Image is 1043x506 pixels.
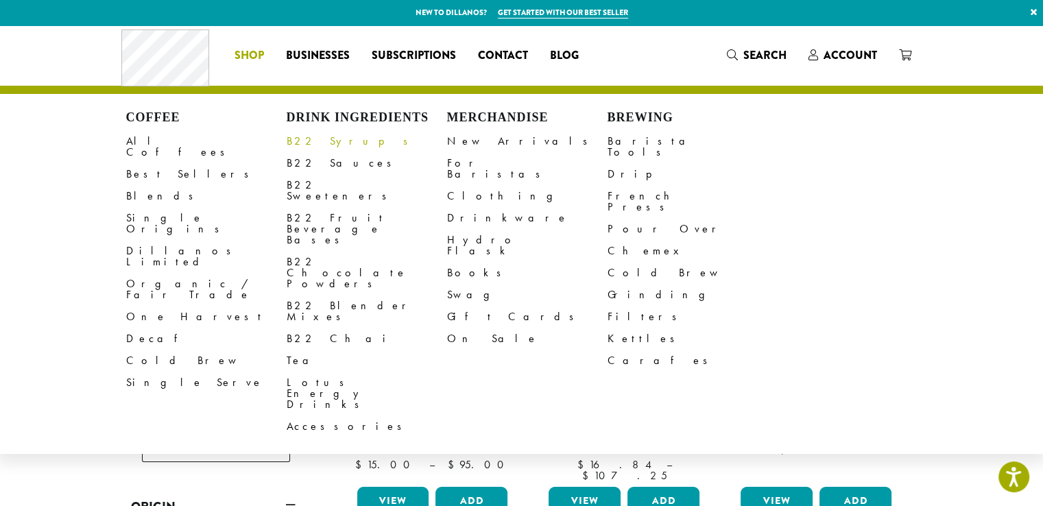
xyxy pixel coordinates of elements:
span: – [666,457,671,472]
a: Drip [608,163,768,185]
a: On Sale [447,328,608,350]
a: Pour Over [608,218,768,240]
a: B22 Sweeteners [287,174,447,207]
a: French Press [608,185,768,218]
h4: Merchandise [447,110,608,125]
span: $ [447,457,459,472]
a: Barista Tools [608,130,768,163]
span: Shop [235,47,264,64]
bdi: 107.25 [582,468,667,483]
span: $ [582,468,593,483]
span: Contact [478,47,528,64]
a: Accessories [287,415,447,437]
a: Grinding [608,284,768,306]
a: Single Serve [126,372,287,394]
a: B22 Sauces [287,152,447,174]
a: Organic / Fair Trade [126,273,287,306]
a: Search [716,44,798,67]
a: Cold Brew [126,350,287,372]
a: One Harvest [126,306,287,328]
a: B22 Syrups [287,130,447,152]
a: Clothing [447,185,608,207]
a: Best Sellers [126,163,287,185]
a: Tea [287,350,447,372]
span: Subscriptions [372,47,456,64]
h4: Drink Ingredients [287,110,447,125]
span: Businesses [286,47,350,64]
bdi: 16.84 [577,457,653,472]
a: Hydro Flask [447,229,608,262]
a: For Baristas [447,152,608,185]
a: Shop [224,45,275,67]
span: Search [743,47,787,63]
h4: Coffee [126,110,287,125]
a: B22 Blender Mixes [287,295,447,328]
span: Account [824,47,877,63]
bdi: 95.00 [447,457,509,472]
a: Decaf [126,328,287,350]
a: Blends [126,185,287,207]
a: B22 Chai [287,328,447,350]
a: All Coffees [126,130,287,163]
bdi: 15.00 [355,457,416,472]
a: Kettles [608,328,768,350]
span: $ [355,457,366,472]
a: Cold Brew [608,262,768,284]
a: Gift Cards [447,306,608,328]
a: Swag [447,284,608,306]
a: Dillanos Limited [126,240,287,273]
a: Drinkware [447,207,608,229]
a: B22 Chocolate Powders [287,251,447,295]
a: B22 Fruit Beverage Bases [287,207,447,251]
span: $ [577,457,588,472]
a: Books [447,262,608,284]
a: Get started with our best seller [498,7,628,19]
a: Chemex [608,240,768,262]
a: Filters [608,306,768,328]
span: – [429,457,434,472]
a: Paradox BlendRated 5.00 out of 5 [545,239,703,481]
a: Single Origins [126,207,287,240]
h4: Brewing [608,110,768,125]
a: New Arrivals [447,130,608,152]
a: Carafes [608,350,768,372]
a: Lotus Energy Drinks [287,372,447,415]
span: Blog [550,47,579,64]
div: Brew Recommendations [131,430,296,479]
